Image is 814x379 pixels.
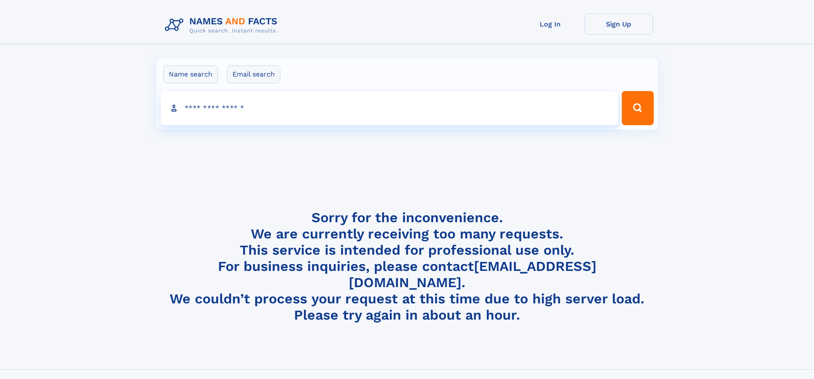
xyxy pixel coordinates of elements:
[585,14,653,35] a: Sign Up
[349,258,597,291] a: [EMAIL_ADDRESS][DOMAIN_NAME]
[516,14,585,35] a: Log In
[227,65,280,83] label: Email search
[163,65,218,83] label: Name search
[622,91,653,125] button: Search Button
[161,91,618,125] input: search input
[162,209,653,323] h4: Sorry for the inconvenience. We are currently receiving too many requests. This service is intend...
[162,14,285,37] img: Logo Names and Facts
